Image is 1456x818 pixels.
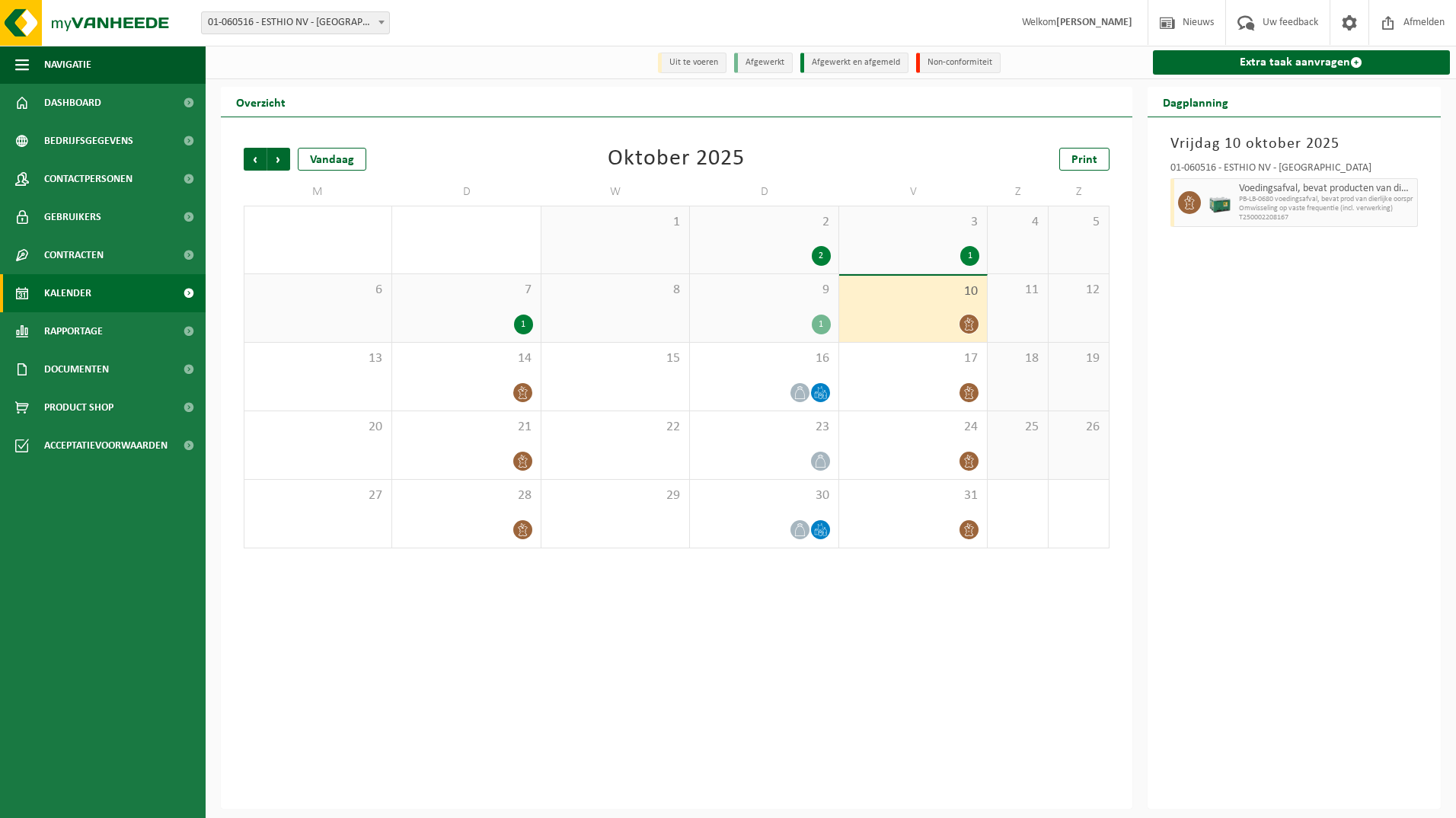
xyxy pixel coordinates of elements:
[514,315,533,334] div: 1
[400,350,532,367] span: 14
[201,11,390,34] span: 01-060516 - ESTHIO NV - HARELBEKE
[658,53,726,73] li: Uit te voeren
[916,53,1001,73] li: Non-conformiteit
[400,487,532,504] span: 28
[1148,87,1244,117] h2: Dagplanning
[44,160,133,198] span: Contactpersonen
[988,178,1049,206] td: Z
[995,419,1040,436] span: 25
[400,282,532,299] span: 7
[1049,178,1110,206] td: Z
[1209,191,1231,214] img: PB-LB-0680-HPE-GN-01
[541,178,690,206] td: W
[1056,282,1101,299] span: 12
[44,84,101,122] span: Dashboard
[221,87,301,117] h2: Overzicht
[812,246,831,266] div: 2
[252,487,384,504] span: 27
[8,784,254,818] iframe: chat widget
[44,350,109,388] span: Documenten
[1170,163,1419,178] div: 01-060516 - ESTHIO NV - [GEOGRAPHIC_DATA]
[698,282,830,299] span: 9
[608,148,745,171] div: Oktober 2025
[812,315,831,334] div: 1
[1239,183,1414,195] span: Voedingsafval, bevat producten van dierlijke oorsprong, onverpakt, categorie 3
[1056,350,1101,367] span: 19
[1239,204,1414,213] span: Omwisseling op vaste frequentie (incl. verwerking)
[1153,50,1451,75] a: Extra taak aanvragen
[847,283,979,300] span: 10
[1071,154,1097,166] span: Print
[44,274,91,312] span: Kalender
[800,53,908,73] li: Afgewerkt en afgemeld
[549,214,682,231] span: 1
[847,419,979,436] span: 24
[847,214,979,231] span: 3
[995,282,1040,299] span: 11
[44,46,91,84] span: Navigatie
[44,236,104,274] span: Contracten
[698,214,830,231] span: 2
[1056,17,1132,28] strong: [PERSON_NAME]
[698,350,830,367] span: 16
[202,12,389,34] span: 01-060516 - ESTHIO NV - HARELBEKE
[690,178,838,206] td: D
[400,419,532,436] span: 21
[549,282,682,299] span: 8
[847,350,979,367] span: 17
[839,178,988,206] td: V
[1056,214,1101,231] span: 5
[734,53,793,73] li: Afgewerkt
[252,350,384,367] span: 13
[44,312,103,350] span: Rapportage
[1239,213,1414,222] span: T250002208167
[1059,148,1110,171] a: Print
[549,350,682,367] span: 15
[1170,133,1419,155] h3: Vrijdag 10 oktober 2025
[252,419,384,436] span: 20
[1239,195,1414,204] span: PB-LB-0680 voedingsafval, bevat prod van dierlijke oorspr
[244,178,392,206] td: M
[960,246,979,266] div: 1
[847,487,979,504] span: 31
[298,148,366,171] div: Vandaag
[244,148,267,171] span: Vorige
[392,178,541,206] td: D
[995,214,1040,231] span: 4
[549,419,682,436] span: 22
[252,282,384,299] span: 6
[1056,419,1101,436] span: 26
[698,487,830,504] span: 30
[267,148,290,171] span: Volgende
[44,388,113,427] span: Product Shop
[44,122,133,160] span: Bedrijfsgegevens
[44,427,168,465] span: Acceptatievoorwaarden
[549,487,682,504] span: 29
[698,419,830,436] span: 23
[44,198,101,236] span: Gebruikers
[995,350,1040,367] span: 18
